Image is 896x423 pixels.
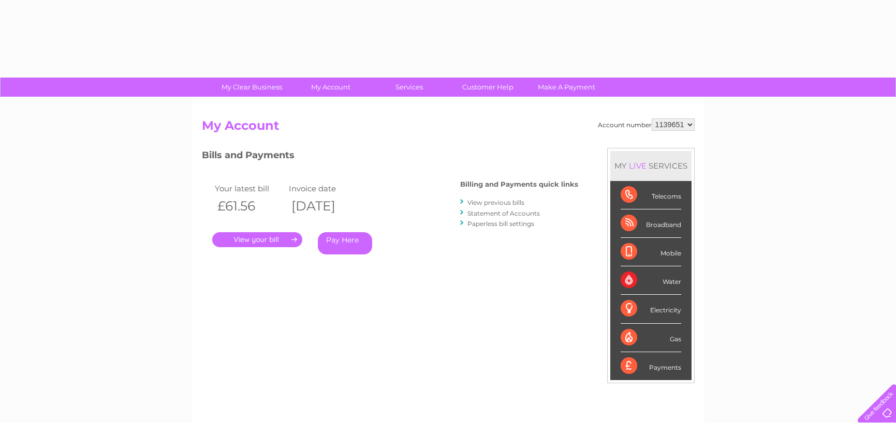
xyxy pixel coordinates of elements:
a: View previous bills [467,199,524,206]
div: Broadband [621,209,681,238]
h2: My Account [202,118,695,138]
div: Gas [621,324,681,352]
a: Customer Help [445,78,531,97]
div: Payments [621,352,681,380]
div: Water [621,266,681,295]
div: Electricity [621,295,681,323]
a: My Clear Business [209,78,295,97]
a: Pay Here [318,232,372,254]
div: LIVE [627,161,649,171]
a: . [212,232,302,247]
th: [DATE] [286,195,361,217]
a: Statement of Accounts [467,209,540,217]
th: £61.56 [212,195,287,217]
a: My Account [288,78,373,97]
td: Invoice date [286,182,361,195]
h3: Bills and Payments [202,148,578,166]
h4: Billing and Payments quick links [460,180,578,188]
div: MY SERVICES [610,151,692,180]
div: Mobile [621,238,681,266]
a: Make A Payment [524,78,609,97]
a: Paperless bill settings [467,220,534,228]
div: Account number [598,118,695,131]
div: Telecoms [621,181,681,209]
a: Services [366,78,452,97]
td: Your latest bill [212,182,287,195]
